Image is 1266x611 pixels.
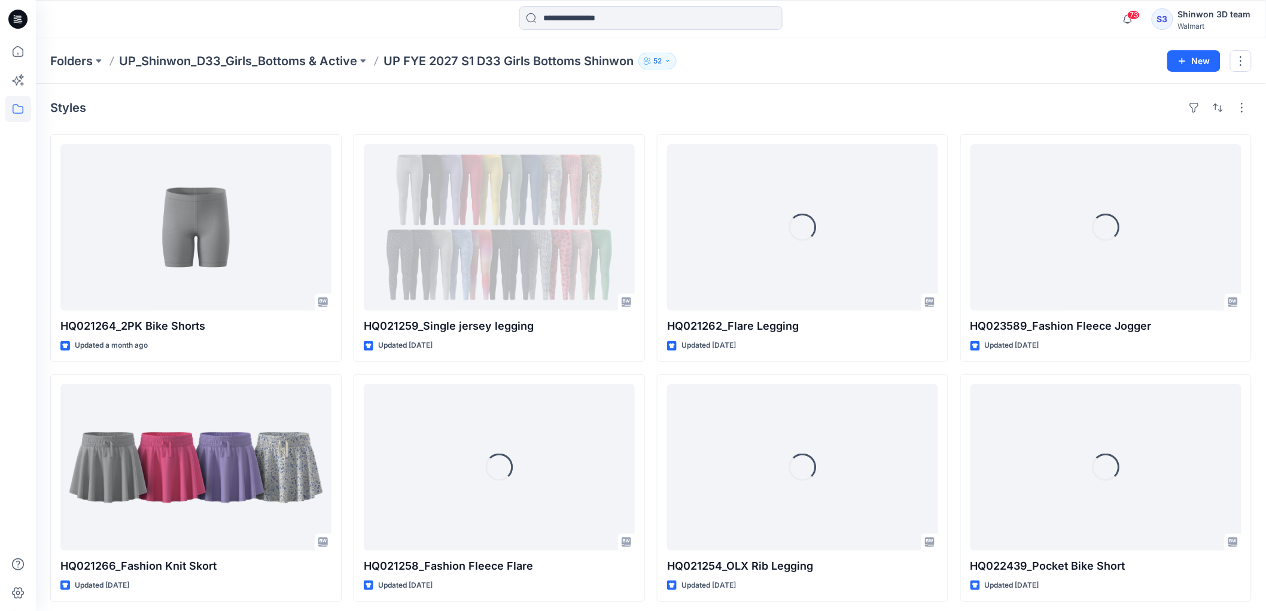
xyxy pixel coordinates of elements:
[75,339,148,352] p: Updated a month ago
[985,339,1039,352] p: Updated [DATE]
[364,144,635,311] a: HQ021259_Single jersey legging
[75,579,129,592] p: Updated [DATE]
[50,53,93,69] a: Folders
[1127,10,1140,20] span: 73
[1178,22,1251,31] div: Walmart
[1152,8,1173,30] div: S3
[667,558,938,574] p: HQ021254_OLX Rib Legging
[364,318,635,335] p: HQ021259_Single jersey legging
[60,558,331,574] p: HQ021266_Fashion Knit Skort
[1167,50,1221,72] button: New
[681,339,736,352] p: Updated [DATE]
[653,54,662,68] p: 52
[378,579,433,592] p: Updated [DATE]
[378,339,433,352] p: Updated [DATE]
[1178,7,1251,22] div: Shinwon 3D team
[970,318,1241,335] p: HQ023589_Fashion Fleece Jogger
[119,53,357,69] a: UP_Shinwon_D33_Girls_Bottoms & Active
[60,318,331,335] p: HQ021264_2PK Bike Shorts
[384,53,634,69] p: UP FYE 2027 S1 D33 Girls Bottoms Shinwon
[364,558,635,574] p: HQ021258_Fashion Fleece Flare
[50,101,86,115] h4: Styles
[638,53,677,69] button: 52
[681,579,736,592] p: Updated [DATE]
[985,579,1039,592] p: Updated [DATE]
[60,384,331,551] a: HQ021266_Fashion Knit Skort
[667,318,938,335] p: HQ021262_Flare Legging
[970,558,1241,574] p: HQ022439_Pocket Bike Short
[60,144,331,311] a: HQ021264_2PK Bike Shorts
